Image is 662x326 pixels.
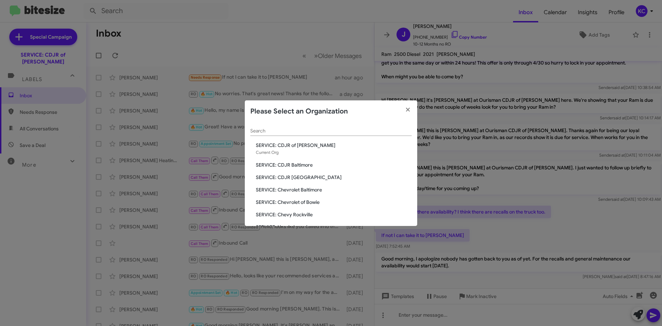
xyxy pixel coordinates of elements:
[256,161,412,168] span: SERVICE: CDJR Baltimore
[256,211,412,218] span: SERVICE: Chevy Rockville
[256,142,412,149] span: SERVICE: CDJR of [PERSON_NAME]
[256,224,412,230] span: SERVICE: Honda Laurel
[256,199,412,206] span: SERVICE: Chevrolet of Bowie
[256,150,279,155] span: Current Org
[256,186,412,193] span: SERVICE: Chevrolet Baltimore
[256,174,412,181] span: SERVICE: CDJR [GEOGRAPHIC_DATA]
[250,106,348,117] h2: Please Select an Organization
